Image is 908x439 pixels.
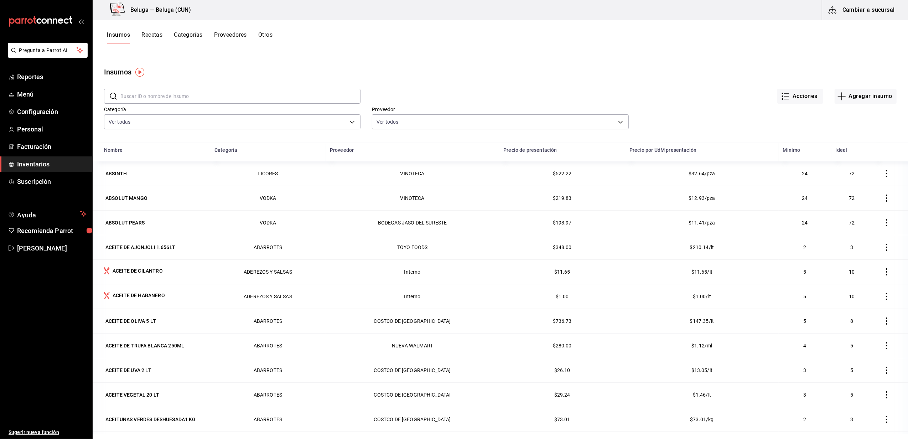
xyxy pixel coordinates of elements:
span: 5 [850,343,853,348]
td: ABARROTES [210,382,326,407]
div: ACEITE VEGETAL 20 LT [105,391,159,398]
td: COSTCO DE [GEOGRAPHIC_DATA] [326,382,499,407]
td: Interno [326,259,499,284]
div: Categoría [214,147,237,153]
button: open_drawer_menu [78,19,84,24]
span: Ayuda [17,210,77,218]
div: Precio de presentación [503,147,557,153]
span: 24 [802,220,808,226]
span: $210.14/lt [690,244,714,250]
span: 72 [849,171,855,176]
span: $26.10 [554,367,570,373]
td: ADEREZOS Y SALSAS [210,284,326,309]
span: $73.01 [554,417,570,422]
div: navigation tabs [107,31,273,43]
span: 5 [850,367,853,373]
h3: Beluga — Beluga (CUN) [125,6,191,14]
button: Recetas [141,31,162,43]
span: 72 [849,220,855,226]
button: Proveedores [214,31,247,43]
label: Proveedor [372,107,628,112]
button: Categorías [174,31,203,43]
span: $280.00 [553,343,572,348]
span: 3 [804,392,806,398]
span: Recomienda Parrot [17,226,87,236]
div: Proveedor [330,147,354,153]
span: Configuración [17,107,87,117]
span: 2 [804,244,806,250]
span: $219.83 [553,195,572,201]
span: 8 [850,318,853,324]
span: Ver todos [377,118,398,125]
span: 10 [849,269,855,275]
td: VINOTECA [326,186,499,210]
div: ACEITUNAS VERDES DESHUESADA1 KG [105,416,196,423]
td: Interno [326,284,499,309]
span: 10 [849,294,855,299]
span: $29.24 [554,392,570,398]
div: Insumos [104,67,131,77]
span: $11.65 [554,269,570,275]
div: ACEITE DE AJONJOLI 1.656LT [105,244,175,251]
div: ACEITE DE OLIVA 5 LT [105,317,156,325]
span: Sugerir nueva función [9,429,87,436]
span: Personal [17,124,87,134]
span: Suscripción [17,177,87,186]
td: BODEGAS JASO DEL SURESTE [326,210,499,235]
span: Inventarios [17,159,87,169]
td: ABARROTES [210,235,326,259]
span: 4 [804,343,806,348]
button: Acciones [777,89,823,104]
button: Pregunta a Parrot AI [8,43,88,58]
span: 72 [849,195,855,201]
span: [PERSON_NAME] [17,243,87,253]
div: ACEITE DE CILANTRO [113,267,163,274]
button: Agregar insumo [835,89,897,104]
span: $522.22 [553,171,572,176]
span: 3 [804,367,806,373]
span: 3 [850,244,853,250]
td: ADEREZOS Y SALSAS [210,259,326,284]
span: Ver todas [109,118,130,125]
button: Otros [258,31,273,43]
td: TOYO FOODS [326,235,499,259]
span: $73.01/kg [690,417,714,422]
span: 2 [804,417,806,422]
td: ABARROTES [210,407,326,432]
div: ABSINTH [105,170,127,177]
span: Facturación [17,142,87,151]
label: Categoría [104,107,360,112]
td: COSTCO DE [GEOGRAPHIC_DATA] [326,407,499,432]
span: $13.05/lt [691,367,712,373]
span: $1.12/ml [691,343,712,348]
span: 5 [804,294,806,299]
div: ABSOLUT PEARS [105,219,145,226]
span: Reportes [17,72,87,82]
svg: Insumo producido [104,267,110,274]
a: Pregunta a Parrot AI [5,52,88,59]
span: $11.65/lt [691,269,712,275]
div: Mínimo [783,147,800,153]
div: ACEITE DE HABANERO [113,292,165,299]
span: $11.41/pza [689,220,715,226]
span: $1.00 [556,294,569,299]
td: ABARROTES [210,309,326,333]
span: 5 [850,392,853,398]
span: 5 [804,318,806,324]
span: 24 [802,171,808,176]
td: VINOTECA [326,161,499,186]
button: Insumos [107,31,130,43]
img: Tooltip marker [135,68,144,77]
span: Pregunta a Parrot AI [19,47,77,54]
span: 5 [804,269,806,275]
span: Menú [17,89,87,99]
td: LICORES [210,161,326,186]
td: NUEVA WALMART [326,333,499,358]
svg: Insumo producido [104,292,110,299]
td: VODKA [210,210,326,235]
span: $1.00/lt [693,294,711,299]
td: VODKA [210,186,326,210]
div: ACEITE DE UVA 2 LT [105,367,151,374]
span: $32.64/pza [689,171,715,176]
